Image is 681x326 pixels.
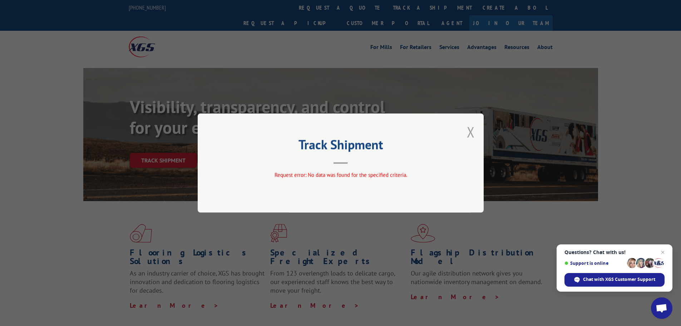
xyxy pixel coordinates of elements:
div: Open chat [651,297,672,319]
div: Chat with XGS Customer Support [564,273,665,287]
span: Questions? Chat with us! [564,249,665,255]
span: Support is online [564,261,625,266]
button: Close modal [467,122,475,141]
span: Chat with XGS Customer Support [583,276,655,283]
span: Close chat [658,248,667,257]
span: Request error: No data was found for the specified criteria. [274,171,407,178]
h2: Track Shipment [233,140,448,153]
